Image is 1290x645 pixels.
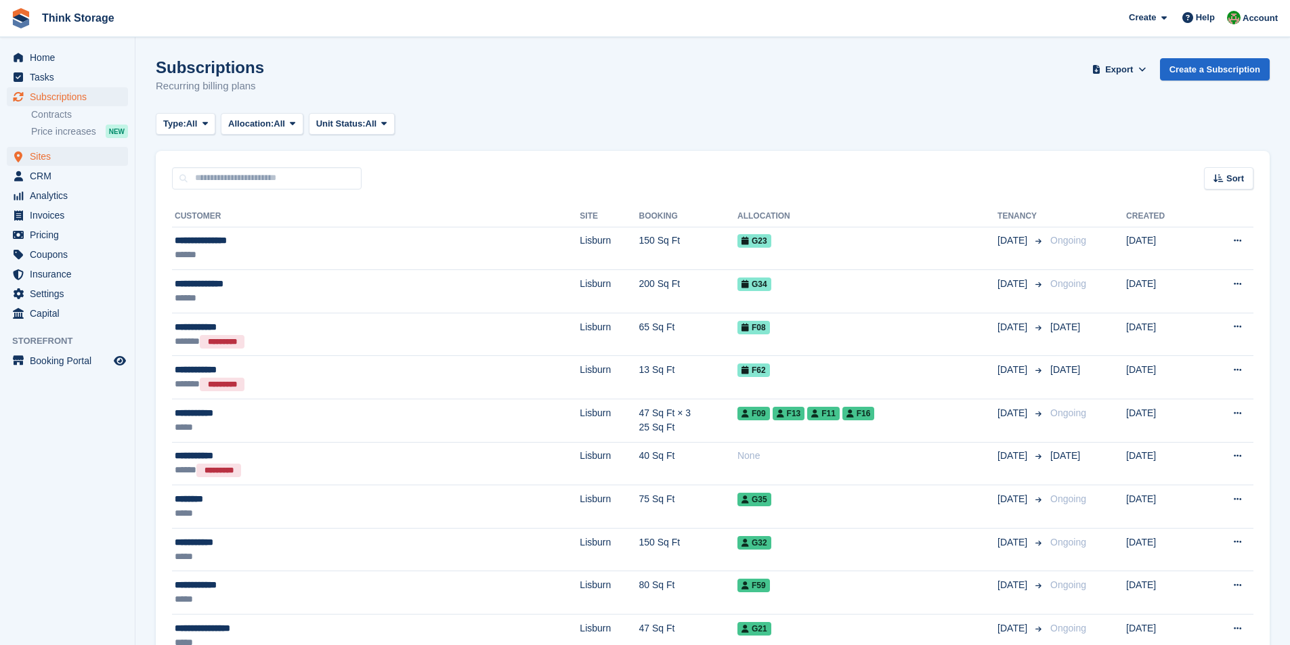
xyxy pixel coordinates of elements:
span: Export [1105,63,1133,76]
span: G34 [737,277,771,291]
span: Account [1243,12,1278,25]
span: G35 [737,493,771,506]
span: Storefront [12,334,135,348]
a: menu [7,166,128,185]
span: Pricing [30,225,111,244]
div: NEW [106,125,128,138]
span: Sort [1226,172,1244,185]
span: [DATE] [1050,450,1080,461]
a: menu [7,206,128,225]
span: Price increases [31,125,96,138]
th: Tenancy [997,206,1045,227]
span: Ongoing [1050,623,1086,633]
span: All [274,117,285,131]
span: Help [1196,11,1215,24]
span: [DATE] [997,363,1030,377]
a: menu [7,351,128,370]
button: Unit Status: All [309,113,395,135]
td: Lisburn [580,313,639,356]
span: Type: [163,117,186,131]
span: F16 [842,407,875,420]
span: [DATE] [997,277,1030,291]
span: Settings [30,284,111,303]
span: Ongoing [1050,579,1086,590]
td: [DATE] [1126,313,1199,356]
span: Unit Status: [316,117,366,131]
td: 75 Sq Ft [639,485,737,529]
span: Create [1129,11,1156,24]
span: F09 [737,407,770,420]
td: Lisburn [580,485,639,529]
img: stora-icon-8386f47178a22dfd0bd8f6a31ec36ba5ce8667c1dd55bd0f319d3a0aa187defe.svg [11,8,31,28]
span: Ongoing [1050,278,1086,289]
a: menu [7,225,128,244]
a: Contracts [31,108,128,121]
td: Lisburn [580,528,639,571]
span: Insurance [30,265,111,284]
td: Lisburn [580,571,639,615]
span: Subscriptions [30,87,111,106]
td: [DATE] [1126,571,1199,615]
td: 13 Sq Ft [639,356,737,399]
span: Invoices [30,206,111,225]
td: Lisburn [580,399,639,443]
a: Create a Subscription [1160,58,1270,81]
td: [DATE] [1126,227,1199,270]
a: menu [7,284,128,303]
div: None [737,449,997,463]
td: 200 Sq Ft [639,270,737,313]
span: Capital [30,304,111,323]
span: Booking Portal [30,351,111,370]
span: [DATE] [997,492,1030,506]
a: menu [7,304,128,323]
span: [DATE] [1050,364,1080,375]
span: Tasks [30,68,111,87]
td: Lisburn [580,356,639,399]
button: Type: All [156,113,215,135]
span: G32 [737,536,771,550]
a: menu [7,48,128,67]
a: menu [7,186,128,205]
span: All [186,117,198,131]
td: Lisburn [580,227,639,270]
th: Created [1126,206,1199,227]
a: Price increases NEW [31,124,128,139]
button: Export [1090,58,1149,81]
h1: Subscriptions [156,58,264,76]
a: menu [7,68,128,87]
span: Ongoing [1050,235,1086,246]
td: 150 Sq Ft [639,528,737,571]
span: Analytics [30,186,111,205]
th: Allocation [737,206,997,227]
span: Ongoing [1050,493,1086,504]
td: [DATE] [1126,399,1199,443]
a: menu [7,87,128,106]
td: 80 Sq Ft [639,571,737,615]
span: Sites [30,147,111,166]
th: Customer [172,206,580,227]
img: Sarah Mackie [1227,11,1241,24]
td: 47 Sq Ft × 3 25 Sq Ft [639,399,737,443]
span: Home [30,48,111,67]
span: F59 [737,579,770,592]
span: F08 [737,321,770,334]
td: [DATE] [1126,442,1199,485]
span: Allocation: [228,117,274,131]
span: G23 [737,234,771,248]
span: [DATE] [997,233,1030,248]
span: G21 [737,622,771,636]
td: [DATE] [1126,270,1199,313]
a: Preview store [112,353,128,369]
span: [DATE] [997,320,1030,334]
span: All [366,117,377,131]
a: Think Storage [37,7,120,29]
span: [DATE] [997,535,1030,550]
span: [DATE] [997,578,1030,592]
td: [DATE] [1126,528,1199,571]
span: [DATE] [997,449,1030,463]
span: F11 [807,407,840,420]
button: Allocation: All [221,113,303,135]
td: [DATE] [1126,485,1199,529]
span: [DATE] [1050,321,1080,332]
th: Booking [639,206,737,227]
